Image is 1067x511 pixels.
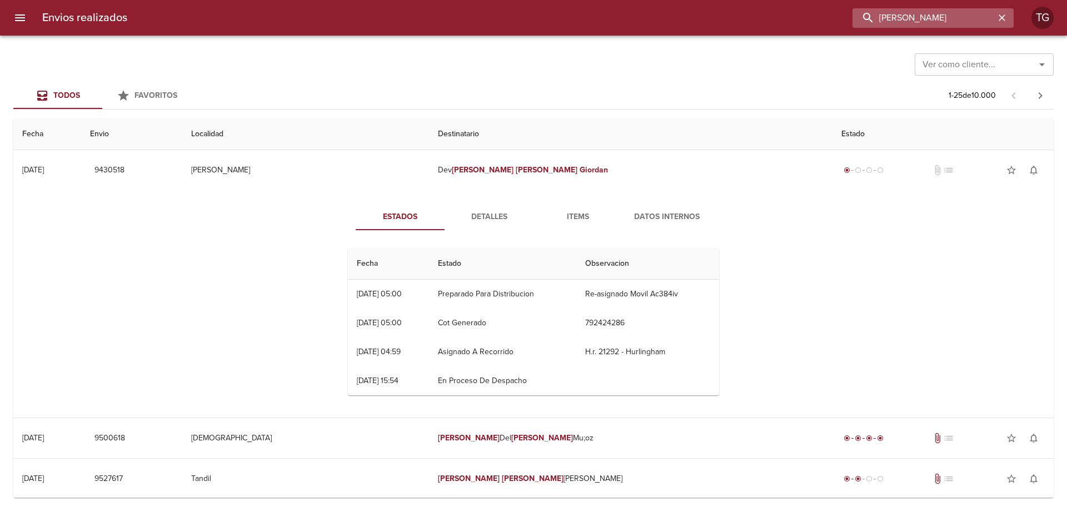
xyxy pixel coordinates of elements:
[841,433,886,444] div: Entregado
[1031,7,1054,29] div: Abrir información de usuario
[580,165,608,175] em: Giordan
[576,248,719,280] th: Observacion
[90,469,127,489] button: 9527617
[22,474,44,483] div: [DATE]
[1031,7,1054,29] div: TG
[429,309,576,338] td: Cot Generado
[1000,427,1023,449] button: Agregar a favoritos
[1006,433,1017,444] span: star_border
[429,118,832,150] th: Destinatario
[877,435,884,441] span: radio_button_checked
[943,165,954,176] span: No tiene pedido asociado
[13,118,81,150] th: Fecha
[866,435,872,441] span: radio_button_checked
[357,376,398,385] div: [DATE] 15:54
[182,118,429,150] th: Localidad
[90,428,129,449] button: 9500618
[182,150,429,190] td: [PERSON_NAME]
[844,475,850,482] span: radio_button_checked
[81,118,182,150] th: Envio
[1006,473,1017,484] span: star_border
[1023,427,1045,449] button: Activar notificaciones
[94,431,125,445] span: 9500618
[429,280,576,309] td: Preparado Para Distribucion
[356,204,711,230] div: Tabs detalle de guia
[429,418,832,458] td: Del Mu;oz
[949,90,996,101] p: 1 - 25 de 10.000
[357,347,401,356] div: [DATE] 04:59
[855,167,861,173] span: radio_button_unchecked
[1000,468,1023,490] button: Agregar a favoritos
[1027,82,1054,109] span: Pagina siguiente
[844,167,850,173] span: radio_button_checked
[1028,433,1039,444] span: notifications_none
[841,473,886,484] div: Despachado
[452,165,513,175] em: [PERSON_NAME]
[1034,57,1050,72] button: Abrir
[866,167,872,173] span: radio_button_unchecked
[94,163,124,177] span: 9430518
[429,366,576,395] td: En Proceso De Despacho
[94,472,123,486] span: 9527617
[1000,159,1023,181] button: Agregar a favoritos
[943,433,954,444] span: No tiene pedido asociado
[511,433,573,443] em: [PERSON_NAME]
[429,248,576,280] th: Estado
[629,210,705,224] span: Datos Internos
[90,160,129,181] button: 9430518
[451,210,527,224] span: Detalles
[348,248,429,280] th: Fecha
[877,475,884,482] span: radio_button_unchecked
[357,318,402,328] div: [DATE] 05:00
[22,165,44,175] div: [DATE]
[429,150,832,190] td: Dev
[844,435,850,441] span: radio_button_checked
[1028,165,1039,176] span: notifications_none
[866,475,872,482] span: radio_button_unchecked
[855,435,861,441] span: radio_button_checked
[429,338,576,366] td: Asignado A Recorrido
[42,9,127,27] h6: Envios realizados
[1023,159,1045,181] button: Activar notificaciones
[877,167,884,173] span: radio_button_unchecked
[1028,473,1039,484] span: notifications_none
[841,165,886,176] div: Generado
[932,165,943,176] span: No tiene documentos adjuntos
[13,82,191,109] div: Tabs Envios
[438,433,500,443] em: [PERSON_NAME]
[362,210,438,224] span: Estados
[182,459,429,499] td: Tandil
[182,418,429,458] td: [DEMOGRAPHIC_DATA]
[932,433,943,444] span: Tiene documentos adjuntos
[516,165,577,175] em: [PERSON_NAME]
[502,474,564,483] em: [PERSON_NAME]
[22,433,44,443] div: [DATE]
[438,474,500,483] em: [PERSON_NAME]
[1006,165,1017,176] span: star_border
[576,338,719,366] td: H.r. 21292 - Hurlingham
[357,289,402,299] div: [DATE] 05:00
[7,4,33,31] button: menu
[1023,468,1045,490] button: Activar notificaciones
[540,210,616,224] span: Items
[832,118,1054,150] th: Estado
[855,475,861,482] span: radio_button_checked
[852,8,995,28] input: buscar
[932,473,943,484] span: Tiene documentos adjuntos
[53,91,80,100] span: Todos
[943,473,954,484] span: No tiene pedido asociado
[429,459,832,499] td: [PERSON_NAME]
[576,309,719,338] td: 792424286
[134,91,177,100] span: Favoritos
[1000,90,1027,101] span: Pagina anterior
[348,248,719,395] table: Tabla de seguimiento
[576,280,719,309] td: Re-asignado Movil Ac384iv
